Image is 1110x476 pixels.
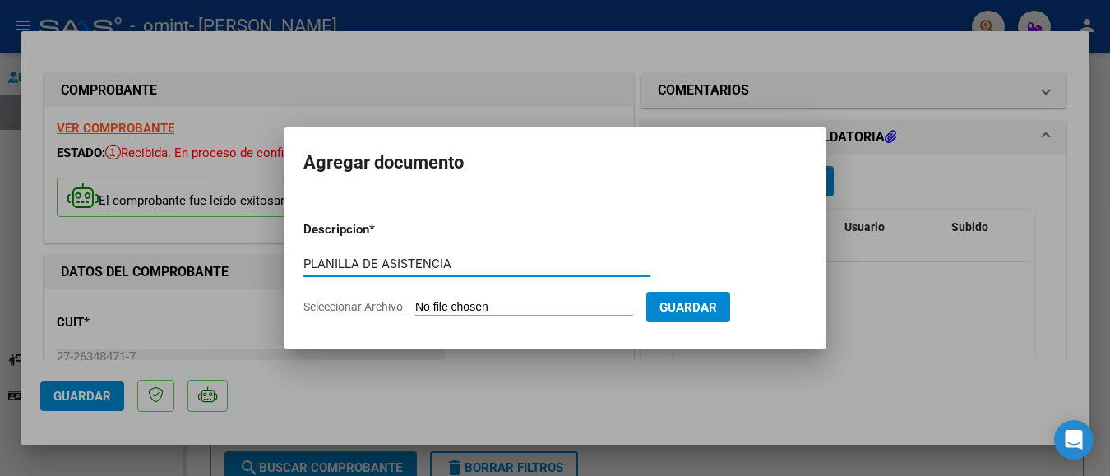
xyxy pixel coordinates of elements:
span: Guardar [659,300,717,315]
span: Seleccionar Archivo [303,300,403,313]
button: Guardar [646,292,730,322]
p: Descripcion [303,220,455,239]
div: Open Intercom Messenger [1054,420,1094,460]
h2: Agregar documento [303,147,807,178]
